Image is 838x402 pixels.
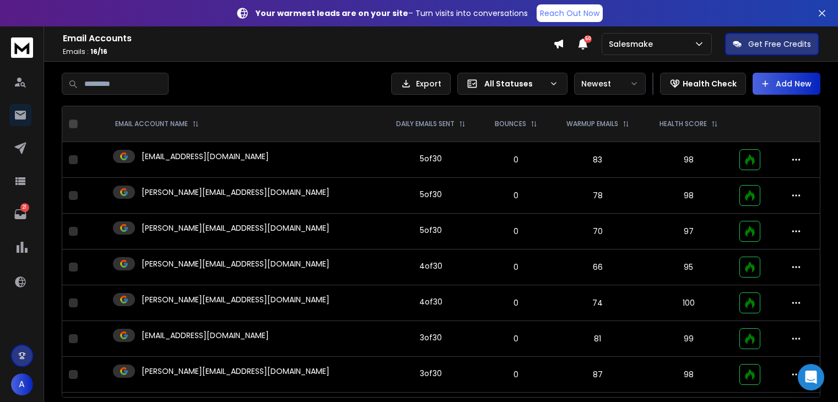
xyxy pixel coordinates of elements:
p: 0 [488,190,545,201]
button: Export [391,73,451,95]
p: [EMAIL_ADDRESS][DOMAIN_NAME] [142,151,269,162]
p: [PERSON_NAME][EMAIL_ADDRESS][DOMAIN_NAME] [142,294,329,305]
div: EMAIL ACCOUNT NAME [115,119,199,128]
button: Newest [574,73,646,95]
td: 74 [551,285,645,321]
a: 21 [9,203,31,225]
button: Get Free Credits [725,33,819,55]
p: HEALTH SCORE [659,119,707,128]
td: 87 [551,357,645,393]
div: 4 of 30 [419,260,442,271]
td: 70 [551,214,645,249]
div: 5 of 30 [420,153,442,164]
p: 0 [488,369,545,380]
td: 78 [551,178,645,214]
button: Add New [753,73,820,95]
td: 66 [551,249,645,285]
p: Emails : [63,47,553,56]
div: 4 of 30 [419,296,442,307]
p: Get Free Credits [748,39,811,50]
p: DAILY EMAILS SENT [396,119,455,128]
p: [PERSON_NAME][EMAIL_ADDRESS][DOMAIN_NAME] [142,187,329,198]
td: 83 [551,142,645,178]
td: 100 [645,285,733,321]
p: 0 [488,262,545,273]
p: 0 [488,297,545,308]
p: Salesmake [609,39,657,50]
td: 95 [645,249,733,285]
td: 98 [645,142,733,178]
button: A [11,373,33,395]
a: Reach Out Now [537,4,603,22]
strong: Your warmest leads are on your site [256,8,408,19]
p: BOUNCES [495,119,526,128]
p: 0 [488,226,545,237]
p: All Statuses [484,78,545,89]
td: 98 [645,357,733,393]
td: 81 [551,321,645,357]
td: 97 [645,214,733,249]
img: logo [11,37,33,58]
p: [PERSON_NAME][EMAIL_ADDRESS][DOMAIN_NAME] [142,222,329,233]
button: Health Check [660,73,746,95]
div: 5 of 30 [420,189,442,200]
div: Open Intercom Messenger [798,364,824,390]
div: 3 of 30 [420,332,442,343]
div: 5 of 30 [420,225,442,236]
p: Reach Out Now [540,8,599,19]
h1: Email Accounts [63,32,553,45]
p: 21 [20,203,29,212]
span: 50 [584,35,592,43]
p: [PERSON_NAME][EMAIL_ADDRESS][DOMAIN_NAME] [142,258,329,269]
p: [EMAIL_ADDRESS][DOMAIN_NAME] [142,330,269,341]
span: 16 / 16 [90,47,107,56]
div: 3 of 30 [420,368,442,379]
td: 99 [645,321,733,357]
td: 98 [645,178,733,214]
p: Health Check [683,78,737,89]
p: 0 [488,333,545,344]
p: [PERSON_NAME][EMAIL_ADDRESS][DOMAIN_NAME] [142,366,329,377]
p: WARMUP EMAILS [566,119,618,128]
p: – Turn visits into conversations [256,8,528,19]
p: 0 [488,154,545,165]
